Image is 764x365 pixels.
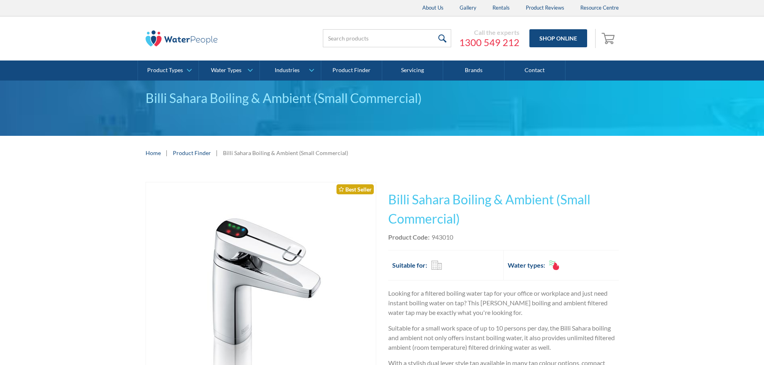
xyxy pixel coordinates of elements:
[165,148,169,157] div: |
[459,28,519,36] div: Call the experts
[211,67,241,74] div: Water Types
[459,36,519,48] a: 1300 549 212
[173,149,211,157] a: Product Finder
[684,325,764,365] iframe: podium webchat widget bubble
[146,149,161,157] a: Home
[628,239,764,335] iframe: podium webchat widget prompt
[388,190,619,228] h1: Billi Sahara Boiling & Ambient (Small Commercial)
[388,288,619,317] p: Looking for a filtered boiling water tap for your office or workplace and just need instant boili...
[392,260,427,270] h2: Suitable for:
[223,149,348,157] div: Billi Sahara Boiling & Ambient (Small Commercial)
[600,29,619,48] a: Open empty cart
[443,60,504,81] a: Brands
[146,30,218,46] img: The Water People
[215,148,219,157] div: |
[529,29,587,47] a: Shop Online
[146,89,619,108] div: Billi Sahara Boiling & Ambient (Small Commercial)
[508,260,545,270] h2: Water types:
[138,60,199,81] a: Product Types
[323,29,451,47] input: Search products
[432,232,453,242] div: 943010
[275,67,300,74] div: Industries
[336,184,374,194] div: Best Seller
[388,323,619,352] p: Suitable for a small work space of up to 10 persons per day, the Billi Sahara boiling and ambient...
[147,67,183,74] div: Product Types
[505,60,565,81] a: Contact
[199,60,259,81] a: Water Types
[602,32,617,44] img: shopping cart
[382,60,443,81] a: Servicing
[388,233,430,241] strong: Product Code:
[260,60,320,81] a: Industries
[321,60,382,81] a: Product Finder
